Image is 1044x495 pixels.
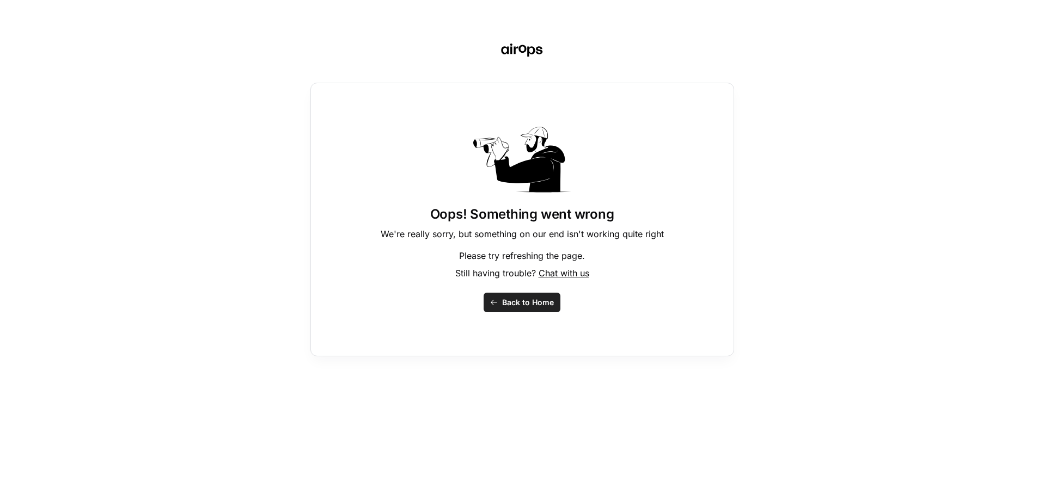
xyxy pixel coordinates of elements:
p: Still having trouble? [455,267,589,280]
span: Back to Home [502,297,554,308]
span: Chat with us [539,268,589,279]
h1: Oops! Something went wrong [430,206,614,223]
p: Please try refreshing the page. [459,249,585,262]
button: Back to Home [484,293,560,312]
p: We're really sorry, but something on our end isn't working quite right [381,227,664,240]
